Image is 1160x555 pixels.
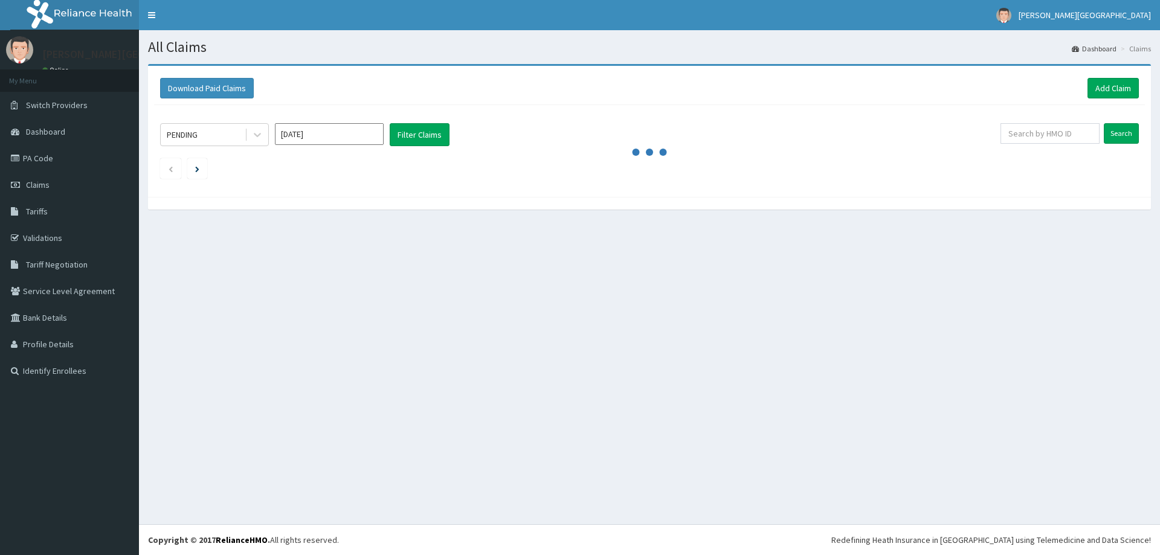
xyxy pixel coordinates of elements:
p: [PERSON_NAME][GEOGRAPHIC_DATA] [42,49,221,60]
a: Online [42,66,71,74]
img: User Image [6,36,33,63]
a: Add Claim [1087,78,1139,98]
h1: All Claims [148,39,1151,55]
span: Switch Providers [26,100,88,111]
a: Next page [195,163,199,174]
svg: audio-loading [631,134,668,170]
a: RelianceHMO [216,534,268,545]
span: Claims [26,179,50,190]
img: User Image [996,8,1011,23]
button: Download Paid Claims [160,78,254,98]
span: [PERSON_NAME][GEOGRAPHIC_DATA] [1019,10,1151,21]
footer: All rights reserved. [139,524,1160,555]
span: Tariff Negotiation [26,259,88,270]
span: Tariffs [26,206,48,217]
a: Dashboard [1072,43,1116,54]
a: Previous page [168,163,173,174]
div: Redefining Heath Insurance in [GEOGRAPHIC_DATA] using Telemedicine and Data Science! [831,534,1151,546]
strong: Copyright © 2017 . [148,534,270,545]
div: PENDING [167,129,198,141]
li: Claims [1118,43,1151,54]
span: Dashboard [26,126,65,137]
input: Search by HMO ID [1000,123,1100,144]
button: Filter Claims [390,123,449,146]
input: Search [1104,123,1139,144]
input: Select Month and Year [275,123,384,145]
